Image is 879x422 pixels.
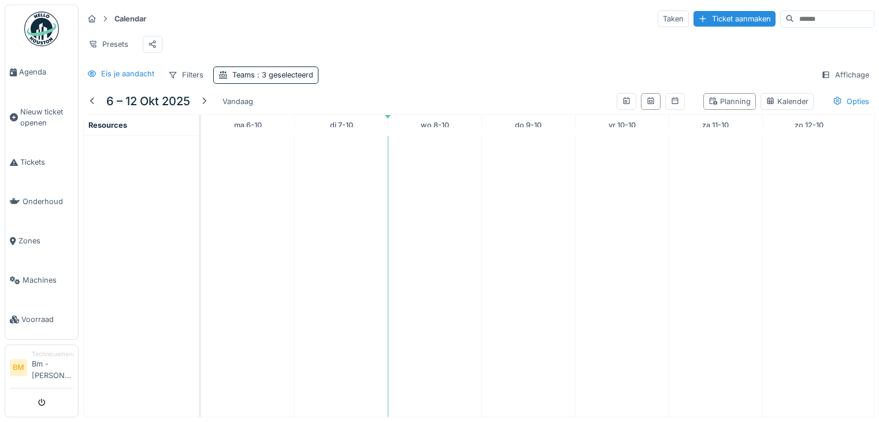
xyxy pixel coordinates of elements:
[766,96,808,107] div: Kalender
[5,182,78,221] a: Onderhoud
[512,117,544,133] a: 9 oktober 2025
[699,117,732,133] a: 11 oktober 2025
[5,142,78,182] a: Tickets
[32,350,73,386] li: Bm - [PERSON_NAME]
[658,10,689,27] div: Taken
[5,300,78,339] a: Voorraad
[10,350,73,388] a: BM TechnicusmanagerBm - [PERSON_NAME]
[106,94,190,108] h5: 6 – 12 okt 2025
[101,68,154,79] div: Eis je aandacht
[693,11,776,27] div: Ticket aanmaken
[828,93,874,110] div: Opties
[20,157,73,168] span: Tickets
[218,94,258,109] div: Vandaag
[24,12,59,46] img: Badge_color-CXgf-gQk.svg
[10,359,27,376] li: BM
[18,235,73,246] span: Zones
[20,106,73,128] span: Nieuw ticket openen
[816,66,874,83] div: Affichage
[232,69,313,80] div: Teams
[418,117,452,133] a: 8 oktober 2025
[792,117,826,133] a: 12 oktober 2025
[5,92,78,142] a: Nieuw ticket openen
[327,117,356,133] a: 7 oktober 2025
[21,314,73,325] span: Voorraad
[255,71,313,79] span: : 3 geselecteerd
[709,96,751,107] div: Planning
[163,66,209,83] div: Filters
[23,196,73,207] span: Onderhoud
[5,53,78,92] a: Agenda
[110,13,151,24] strong: Calendar
[19,66,73,77] span: Agenda
[231,117,265,133] a: 6 oktober 2025
[88,121,127,129] span: Resources
[32,350,73,358] div: Technicusmanager
[5,261,78,300] a: Machines
[606,117,639,133] a: 10 oktober 2025
[23,275,73,286] span: Machines
[5,221,78,261] a: Zones
[83,36,133,53] div: Presets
